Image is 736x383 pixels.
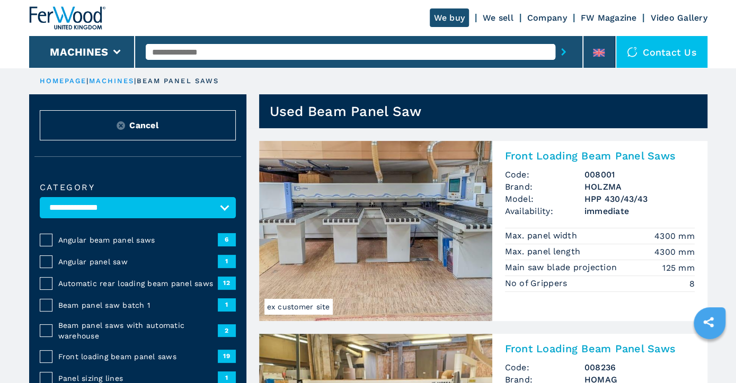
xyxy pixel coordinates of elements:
h1: Used Beam Panel Saw [270,103,422,120]
span: Cancel [129,119,158,131]
a: We buy [430,8,469,27]
button: Machines [50,46,108,58]
img: Front Loading Beam Panel Saws HOLZMA HPP 430/43/43 [259,141,492,321]
h2: Front Loading Beam Panel Saws [505,342,695,355]
img: Reset [117,121,125,130]
p: beam panel saws [137,76,219,86]
span: | [86,77,88,85]
span: 12 [218,277,236,289]
span: Beam panel saws with automatic warehouse [58,320,218,341]
h3: HOLZMA [584,181,695,193]
em: 8 [689,278,694,290]
a: sharethis [695,309,722,335]
p: No of Grippers [505,278,570,289]
img: Contact us [627,47,637,57]
button: submit-button [555,40,572,64]
span: | [134,77,136,85]
span: 2 [218,324,236,337]
a: Company [527,13,567,23]
h2: Front Loading Beam Panel Saws [505,149,695,162]
div: Contact us [616,36,707,68]
span: 19 [218,350,236,362]
span: Code: [505,168,584,181]
span: Brand: [505,181,584,193]
p: Max. panel width [505,230,580,242]
a: We sell [483,13,513,23]
h3: 008236 [584,361,695,373]
span: Availability: [505,205,584,217]
span: ex customer site [264,299,333,315]
em: 4300 mm [654,246,695,258]
p: Max. panel length [505,246,583,257]
iframe: Chat [691,335,728,375]
label: Category [40,183,236,192]
span: 1 [218,298,236,311]
img: Ferwood [29,6,105,30]
span: Code: [505,361,584,373]
button: ResetCancel [40,110,236,140]
h3: 008001 [584,168,695,181]
a: Front Loading Beam Panel Saws HOLZMA HPP 430/43/43ex customer siteFront Loading Beam Panel SawsCo... [259,141,707,321]
span: 1 [218,255,236,268]
p: Main saw blade projection [505,262,620,273]
span: Angular beam panel saws [58,235,218,245]
em: 125 mm [662,262,695,274]
span: Angular panel saw [58,256,218,267]
a: Video Gallery [650,13,707,23]
em: 4300 mm [654,230,695,242]
span: Front loading beam panel saws [58,351,218,362]
span: 6 [218,233,236,246]
span: Beam panel saw batch 1 [58,300,218,310]
a: FW Magazine [581,13,637,23]
h3: HPP 430/43/43 [584,193,695,205]
span: immediate [584,205,695,217]
span: Automatic rear loading beam panel saws [58,278,218,289]
a: machines [89,77,135,85]
span: Model: [505,193,584,205]
a: HOMEPAGE [40,77,87,85]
